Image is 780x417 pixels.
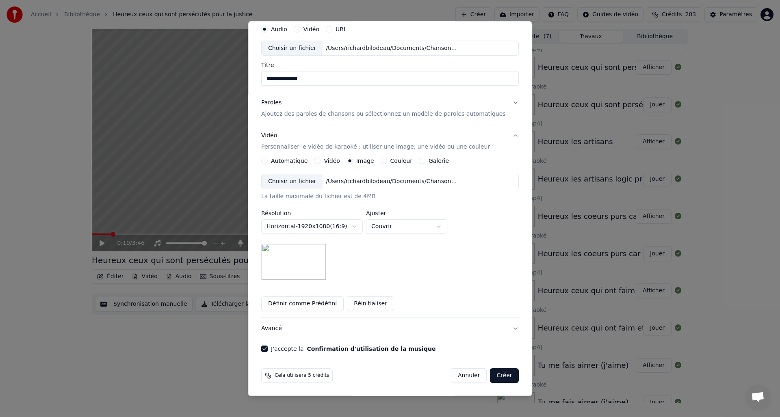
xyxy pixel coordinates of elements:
[323,44,461,52] div: /Users/richardbilodeau/Documents/Chansons Rich/Me tenir debout/Me tenir debout (01).wav
[261,296,344,311] button: Définir comme Prédéfini
[451,368,487,383] button: Annuler
[356,158,374,164] label: Image
[261,99,282,107] div: Paroles
[261,92,519,125] button: ParolesAjoutez des paroles de chansons ou sélectionnez un modèle de paroles automatiques
[261,318,519,339] button: Avancé
[271,346,435,352] label: J'accepte la
[347,296,394,311] button: Réinitialiser
[262,41,323,55] div: Choisir un fichier
[261,143,490,151] p: Personnaliser le vidéo de karaoké : utiliser une image, une vidéo ou une couleur
[261,132,490,151] div: Vidéo
[262,174,323,189] div: Choisir un fichier
[271,158,308,164] label: Automatique
[261,210,363,216] label: Résolution
[324,158,340,164] label: Vidéo
[261,158,519,318] div: VidéoPersonnaliser le vidéo de karaoké : utiliser une image, une vidéo ou une couleur
[323,177,461,186] div: /Users/richardbilodeau/Documents/Chansons Rich/Me tenir debout/Me tenir debout.jpg
[307,346,436,352] button: J'accepte la
[261,125,519,158] button: VidéoPersonnaliser le vidéo de karaoké : utiliser une image, une vidéo ou une couleur
[303,26,319,32] label: Vidéo
[366,210,447,216] label: Ajuster
[261,110,506,118] p: Ajoutez des paroles de chansons ou sélectionnez un modèle de paroles automatiques
[490,368,519,383] button: Créer
[275,372,329,379] span: Cela utilisera 5 crédits
[336,26,347,32] label: URL
[271,26,287,32] label: Audio
[390,158,412,164] label: Couleur
[261,62,519,68] label: Titre
[429,158,449,164] label: Galerie
[261,192,519,201] div: La taille maximale du fichier est de 4MB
